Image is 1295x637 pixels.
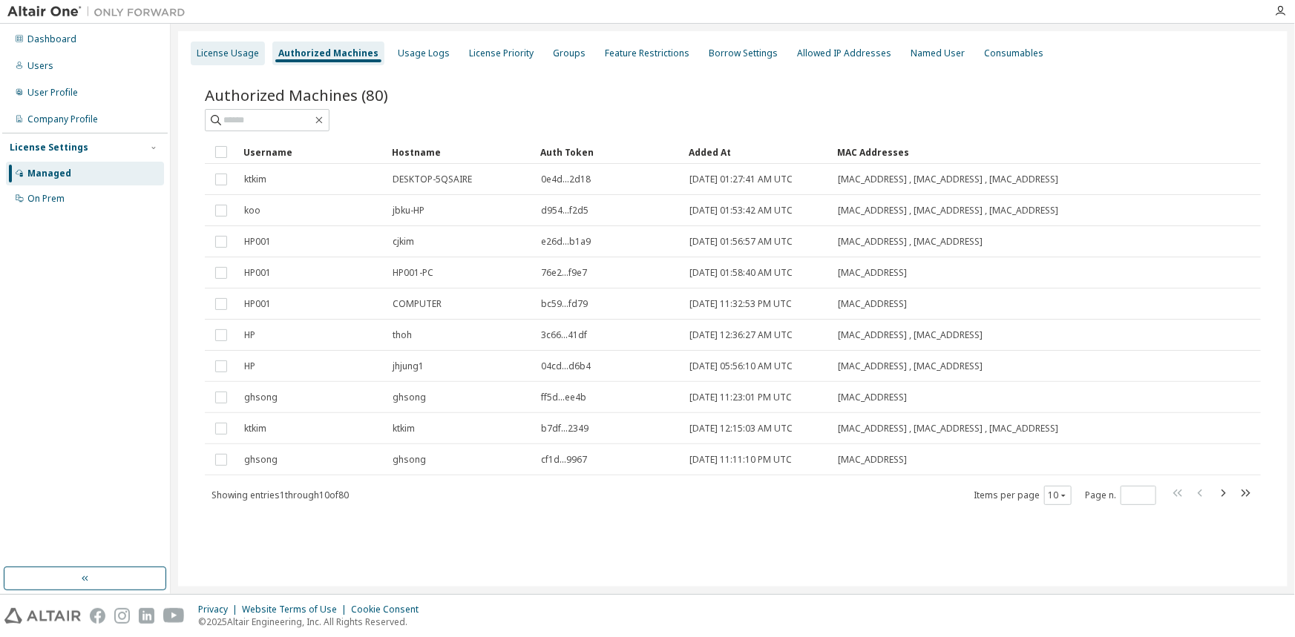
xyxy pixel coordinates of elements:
span: 76e2...f9e7 [541,267,587,279]
span: cf1d...9967 [541,454,587,466]
span: [DATE] 11:11:10 PM UTC [689,454,792,466]
div: Usage Logs [398,47,450,59]
span: b7df...2349 [541,423,589,435]
span: HP001 [244,267,271,279]
span: [DATE] 01:56:57 AM UTC [689,236,793,248]
span: 04cd...d6b4 [541,360,591,372]
span: ff5d...ee4b [541,392,586,403]
span: [DATE] 12:15:03 AM UTC [689,423,793,435]
img: altair_logo.svg [4,608,81,624]
img: facebook.svg [90,608,105,624]
span: HP001-PC [393,267,433,279]
span: [MAC_ADDRESS] [838,392,907,403]
span: 3c66...41df [541,329,587,341]
span: [DATE] 05:56:10 AM UTC [689,360,793,372]
span: HP [244,360,255,372]
span: DESKTOP-5QSAIRE [393,174,472,185]
span: d954...f2d5 [541,205,589,217]
div: Named User [911,47,965,59]
span: Showing entries 1 through 10 of 80 [212,489,349,501]
span: [MAC_ADDRESS] [838,298,907,310]
div: On Prem [27,193,65,205]
span: jhjung1 [393,360,424,372]
span: [DATE] 01:58:40 AM UTC [689,267,793,279]
span: [MAC_ADDRESS] , [MAC_ADDRESS] , [MAC_ADDRESS] [838,174,1058,185]
span: [MAC_ADDRESS] , [MAC_ADDRESS] , [MAC_ADDRESS] [838,423,1058,435]
span: cjkim [393,236,414,248]
div: Hostname [392,140,528,164]
span: thoh [393,329,412,341]
div: Groups [553,47,586,59]
span: [DATE] 01:27:41 AM UTC [689,174,793,185]
span: HP001 [244,236,271,248]
div: Company Profile [27,113,98,125]
div: License Settings [10,142,88,154]
img: instagram.svg [114,608,130,624]
span: ghsong [393,454,426,466]
span: [MAC_ADDRESS] , [MAC_ADDRESS] , [MAC_ADDRESS] [838,205,1058,217]
span: [MAC_ADDRESS] [838,267,907,279]
span: [DATE] 11:23:01 PM UTC [689,392,792,403]
span: koo [244,205,260,217]
div: Website Terms of Use [242,604,351,615]
span: ktkim [244,423,266,435]
span: Authorized Machines (80) [205,85,388,105]
img: Altair One [7,4,193,19]
div: Added At [689,140,825,164]
span: ghsong [244,454,278,466]
span: 0e4d...2d18 [541,174,591,185]
div: Managed [27,168,71,179]
div: User Profile [27,87,78,99]
div: Auth Token [540,140,677,164]
span: [MAC_ADDRESS] , [MAC_ADDRESS] [838,236,983,248]
span: e26d...b1a9 [541,236,591,248]
span: [DATE] 01:53:42 AM UTC [689,205,793,217]
button: 10 [1048,489,1068,501]
span: [DATE] 12:36:27 AM UTC [689,329,793,341]
div: Allowed IP Addresses [797,47,891,59]
span: jbku-HP [393,205,424,217]
div: Users [27,60,53,72]
span: Page n. [1085,486,1156,505]
img: linkedin.svg [139,608,154,624]
span: ghsong [244,392,278,403]
div: Borrow Settings [709,47,778,59]
div: Username [243,140,380,164]
span: [MAC_ADDRESS] [838,454,907,466]
div: Privacy [198,604,242,615]
div: Feature Restrictions [605,47,689,59]
span: HP001 [244,298,271,310]
span: ktkim [393,423,415,435]
div: Consumables [984,47,1043,59]
div: Cookie Consent [351,604,427,615]
span: COMPUTER [393,298,442,310]
span: bc59...fd79 [541,298,588,310]
span: HP [244,329,255,341]
span: Items per page [974,486,1072,505]
span: [MAC_ADDRESS] , [MAC_ADDRESS] [838,329,983,341]
div: MAC Addresses [837,140,1106,164]
div: License Usage [197,47,259,59]
span: [MAC_ADDRESS] , [MAC_ADDRESS] [838,360,983,372]
span: ktkim [244,174,266,185]
p: © 2025 Altair Engineering, Inc. All Rights Reserved. [198,615,427,628]
img: youtube.svg [163,608,185,624]
div: Authorized Machines [278,47,378,59]
div: License Priority [469,47,534,59]
div: Dashboard [27,33,76,45]
span: ghsong [393,392,426,403]
span: [DATE] 11:32:53 PM UTC [689,298,792,310]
